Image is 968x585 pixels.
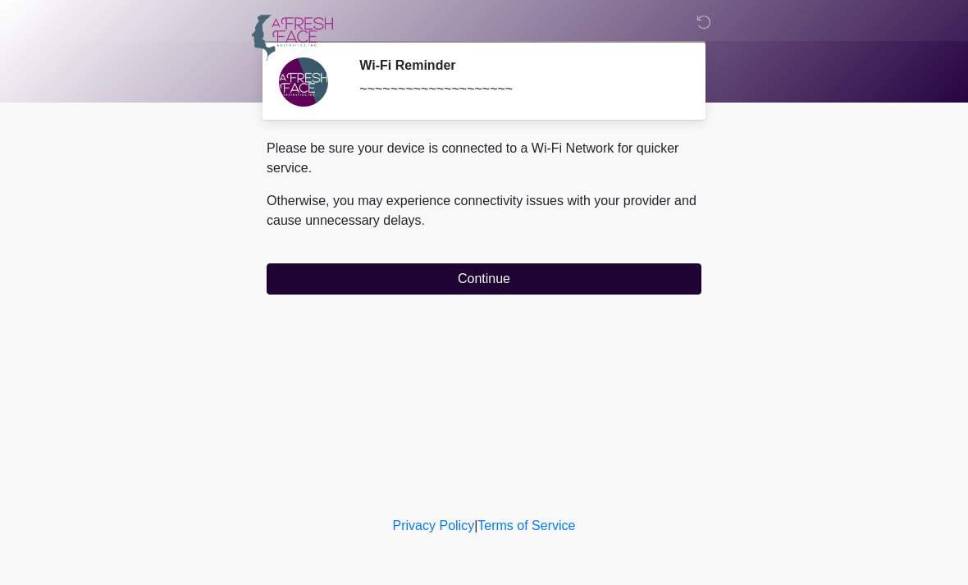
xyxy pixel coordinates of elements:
span: . [422,213,425,227]
a: Terms of Service [477,519,575,532]
p: Please be sure your device is connected to a Wi-Fi Network for quicker service. [267,139,701,178]
a: Privacy Policy [393,519,475,532]
img: Agent Avatar [279,57,328,107]
img: A Fresh Face Aesthetics Inc Logo [250,12,334,62]
button: Continue [267,263,701,295]
div: ~~~~~~~~~~~~~~~~~~~~ [359,80,677,99]
p: Otherwise, you may experience connectivity issues with your provider and cause unnecessary delays [267,191,701,231]
a: | [474,519,477,532]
